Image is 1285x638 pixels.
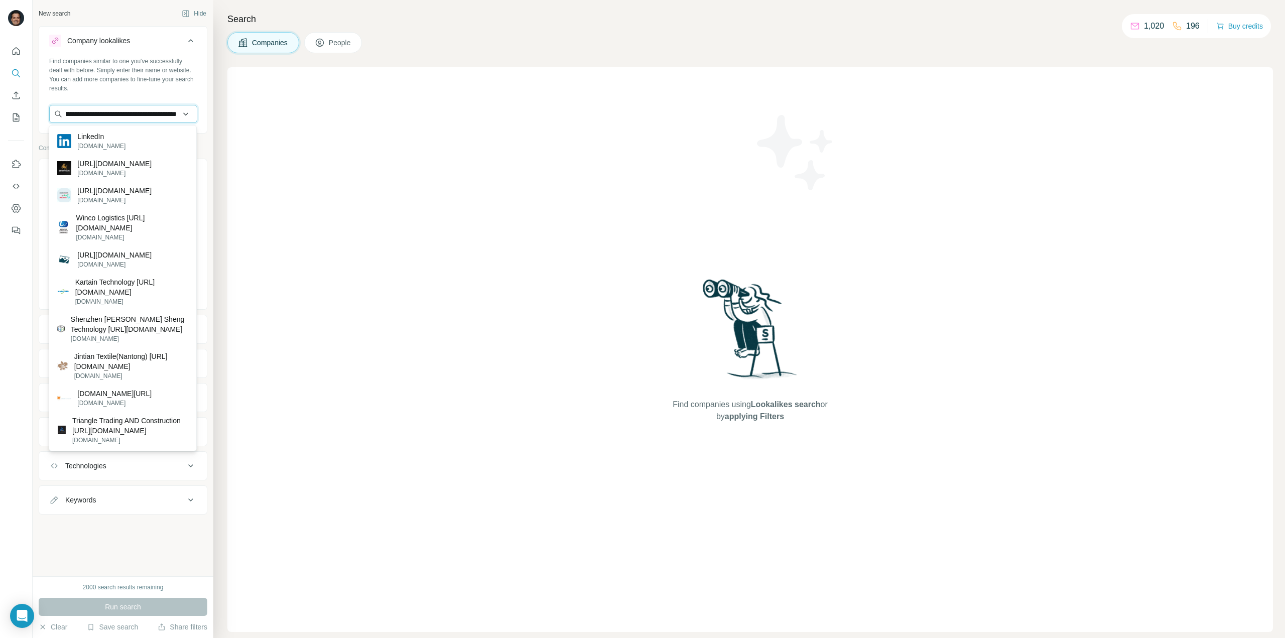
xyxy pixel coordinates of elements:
span: Find companies using or by [670,399,830,423]
h4: Search [227,12,1273,26]
p: Shenzhen [PERSON_NAME] Sheng Technology [URL][DOMAIN_NAME] [71,314,188,334]
img: Winco Logistics https://www.linkedin.com/redir/general-malware-page?url=Co%2eLtd [57,221,70,233]
p: LinkedIn [77,132,125,142]
p: [DOMAIN_NAME] [71,334,188,343]
div: Technologies [65,461,106,471]
button: Feedback [8,221,24,239]
img: https://www.linkedin.com/redir/suspicious-page?url=quicktrade%2eworld [57,161,71,175]
p: [DOMAIN_NAME] [77,399,152,408]
img: linkedin.com/spidernetworking/ [57,391,71,405]
p: [DOMAIN_NAME] [76,233,188,242]
button: Employees (size) [39,420,207,444]
div: Keywords [65,495,96,505]
button: HQ location [39,351,207,375]
img: Kartain Technology https://www.linkedin.com/redir/general-malware-page?url=Co%2eltd [57,286,69,297]
p: [URL][DOMAIN_NAME] [77,186,152,196]
p: Kartain Technology [URL][DOMAIN_NAME] [75,277,188,297]
p: [URL][DOMAIN_NAME] [77,250,152,260]
button: Buy credits [1216,19,1263,33]
button: Hide [175,6,213,21]
button: Keywords [39,488,207,512]
div: 2000 search results remaining [83,583,164,592]
p: 1,020 [1144,20,1164,32]
img: Avatar [8,10,24,26]
img: Shenzhen Hua He Sheng Technology https://www.linkedin.com/redir/general-malware-page?url=co%2eltd [57,325,64,332]
button: Annual revenue ($) [39,386,207,410]
span: applying Filters [725,412,784,421]
span: Companies [252,38,289,48]
img: https://www.linkedin.com/redir/phishing-page?url=apoteker%2eorg [57,188,71,202]
img: LinkedIn [57,134,71,148]
div: Find companies similar to one you've successfully dealt with before. Simply enter their name or w... [49,57,197,93]
p: Jintian Textile(Nantong) [URL][DOMAIN_NAME] [74,351,188,371]
span: Lookalikes search [751,400,821,409]
img: https://www.linkedin.com/company/sevenseaslogitsticco/ [57,252,71,267]
button: My lists [8,108,24,126]
button: Enrich CSV [8,86,24,104]
button: Company lookalikes [39,29,207,57]
button: Save search [87,622,138,632]
button: Use Surfe API [8,177,24,195]
p: [DOMAIN_NAME] [77,196,152,205]
button: Dashboard [8,199,24,217]
button: Technologies [39,454,207,478]
img: Surfe Illustration - Woman searching with binoculars [698,277,803,389]
p: 196 [1186,20,1200,32]
div: Company lookalikes [67,36,130,46]
button: Search [8,64,24,82]
img: Jintian Textile(Nantong) https://www.linkedin.com/redir/general-malware-page?url=co%2eltd [57,360,68,371]
div: Open Intercom Messenger [10,604,34,628]
p: [DOMAIN_NAME] [72,436,188,445]
p: Company information [39,144,207,153]
button: Industry [39,317,207,341]
p: [DOMAIN_NAME] [77,142,125,151]
p: [URL][DOMAIN_NAME] [77,159,152,169]
button: Use Surfe on LinkedIn [8,155,24,173]
p: [DOMAIN_NAME] [77,169,152,178]
img: Surfe Illustration - Stars [750,107,841,198]
p: Triangle Trading AND Construction [URL][DOMAIN_NAME] [72,416,188,436]
p: [DOMAIN_NAME][URL] [77,389,152,399]
span: People [329,38,352,48]
img: Triangle Trading AND Construction https://www.linkedin.com/redir/general-malware-page?url=co%2eLtd [57,426,66,435]
button: Share filters [158,622,207,632]
p: Winco Logistics [URL][DOMAIN_NAME] [76,213,188,233]
button: Quick start [8,42,24,60]
p: [DOMAIN_NAME] [77,260,152,269]
div: New search [39,9,70,18]
p: [DOMAIN_NAME] [75,297,188,306]
button: Clear [39,622,67,632]
button: Company [39,161,207,189]
p: [DOMAIN_NAME] [74,371,188,380]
